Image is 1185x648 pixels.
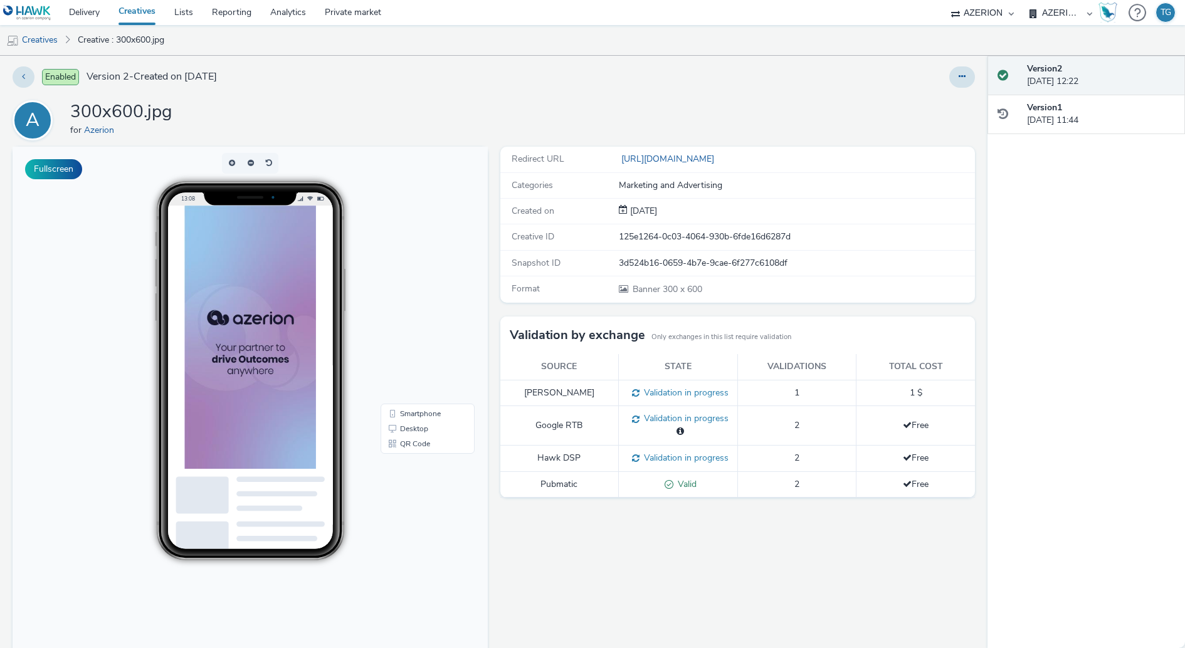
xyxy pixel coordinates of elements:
a: Creative : 300x600.jpg [71,25,171,55]
li: Desktop [371,274,460,290]
span: Free [903,452,929,464]
span: Format [512,283,540,295]
th: State [619,354,737,380]
img: undefined Logo [3,5,51,21]
th: Validations [737,354,856,380]
span: for [70,124,84,136]
span: Validation in progress [640,412,729,424]
a: Hawk Academy [1098,3,1122,23]
span: Free [903,419,929,431]
span: Categories [512,179,553,191]
img: mobile [6,34,19,47]
div: Marketing and Advertising [619,179,974,192]
span: Banner [633,283,663,295]
li: Smartphone [371,259,460,274]
span: Redirect URL [512,153,564,165]
span: [DATE] [628,205,657,217]
span: Created on [512,205,554,217]
div: [DATE] 11:44 [1027,102,1175,127]
div: 3d524b16-0659-4b7e-9cae-6f277c6108df [619,257,974,269]
span: 1 $ [910,387,922,399]
a: Azerion [84,124,119,136]
small: Only exchanges in this list require validation [651,332,791,342]
span: 1 [794,387,799,399]
span: Smartphone [387,263,428,271]
img: Advertisement preview [172,59,303,322]
img: Hawk Academy [1098,3,1117,23]
td: Pubmatic [500,471,619,498]
span: QR Code [387,293,418,301]
div: [DATE] 12:22 [1027,63,1175,88]
td: Hawk DSP [500,445,619,471]
span: Creative ID [512,231,554,243]
button: Fullscreen [25,159,82,179]
div: Creation 01 October 2025, 11:44 [628,205,657,217]
span: 2 [794,478,799,490]
li: QR Code [371,290,460,305]
a: A [13,114,58,126]
span: 300 x 600 [631,283,702,295]
th: Total cost [856,354,975,380]
span: Version 2 - Created on [DATE] [87,70,217,84]
span: Enabled [42,69,79,85]
span: Free [903,478,929,490]
span: 13:08 [169,48,182,55]
span: 2 [794,452,799,464]
span: Snapshot ID [512,257,561,269]
a: [URL][DOMAIN_NAME] [619,153,719,165]
th: Source [500,354,619,380]
h1: 300x600.jpg [70,100,172,124]
td: [PERSON_NAME] [500,380,619,406]
h3: Validation by exchange [510,326,645,345]
div: 125e1264-0c03-4064-930b-6fde16d6287d [619,231,974,243]
div: A [26,103,39,138]
strong: Version 1 [1027,102,1062,113]
div: TG [1161,3,1171,22]
span: Validation in progress [640,387,729,399]
span: Desktop [387,278,416,286]
strong: Version 2 [1027,63,1062,75]
span: Valid [673,478,697,490]
span: 2 [794,419,799,431]
span: Validation in progress [640,452,729,464]
td: Google RTB [500,406,619,445]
